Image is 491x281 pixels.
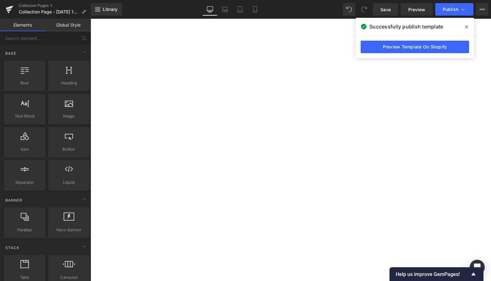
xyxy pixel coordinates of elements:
[361,41,469,53] a: Preview Template On Shopify
[19,3,91,8] a: Collection Pages
[5,197,23,203] span: Banner
[476,3,488,16] button: More
[50,80,88,86] span: Heading
[50,274,88,281] span: Carousel
[6,146,44,153] span: Icon
[6,227,44,233] span: Parallax
[5,245,20,251] span: Stack
[396,271,470,277] span: Help us improve GemPages!
[50,179,88,186] span: Liquid
[401,3,433,16] a: Preview
[6,179,44,186] span: Separator
[6,274,44,281] span: Tabs
[369,23,443,30] span: Successfully publish template
[6,80,44,86] span: Row
[470,260,485,275] div: Open Intercom Messenger
[380,6,391,13] span: Save
[50,146,88,153] span: Button
[443,7,458,12] span: Publish
[103,7,118,12] span: Library
[19,9,79,14] span: Collection Page - [DATE] 15:21:51
[358,3,370,16] button: Redo
[91,3,122,16] a: New Library
[50,113,88,119] span: Image
[435,3,473,16] button: Publish
[408,6,425,13] span: Preview
[50,227,88,233] span: Hero Banner
[217,3,232,16] a: Laptop
[45,19,91,31] a: Global Style
[202,3,217,16] a: Desktop
[5,50,17,56] span: Base
[343,3,355,16] button: Undo
[396,270,477,278] button: Show survey - Help us improve GemPages!
[232,3,248,16] a: Tablet
[248,3,263,16] a: Mobile
[6,113,44,119] span: Text Block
